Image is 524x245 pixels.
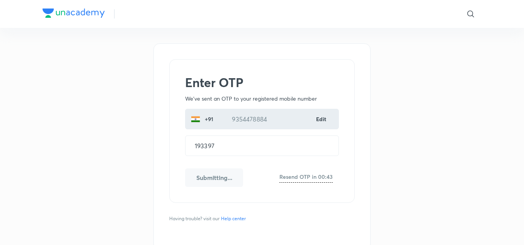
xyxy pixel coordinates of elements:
[191,115,200,124] img: India
[185,168,243,187] button: Submitting...
[185,75,339,90] h2: Enter OTP
[185,94,339,103] p: We've sent an OTP to your registered mobile number
[169,215,249,222] span: Having trouble? visit our
[316,115,327,123] a: Edit
[279,173,333,181] h6: Resend OTP in 00:43
[43,9,105,20] a: Company Logo
[200,115,216,123] p: +91
[219,215,247,222] a: Help center
[185,136,339,156] input: One time password
[43,9,105,18] img: Company Logo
